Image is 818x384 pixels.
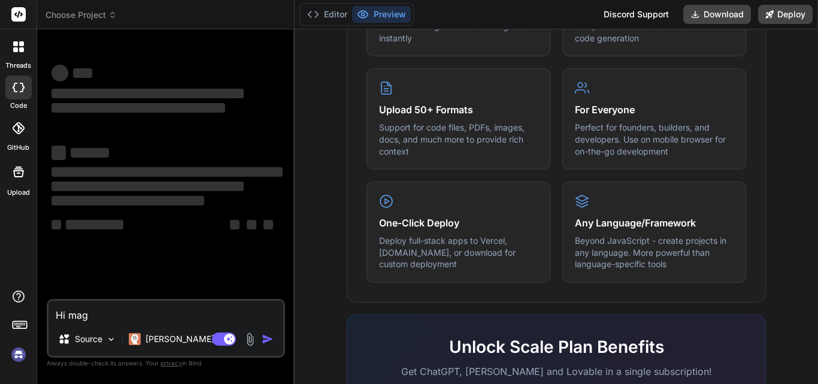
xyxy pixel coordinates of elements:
[51,146,66,160] span: ‌
[160,359,182,367] span: privacy
[10,101,27,111] label: code
[51,196,204,205] span: ‌
[575,235,734,270] p: Beyond JavaScript - create projects in any language. More powerful than language-specific tools
[575,122,734,157] p: Perfect for founders, builders, and developers. Use on mobile browser for on-the-go development
[575,216,734,230] h4: Any Language/Framework
[66,220,123,229] span: ‌
[73,68,92,78] span: ‌
[146,333,235,345] p: [PERSON_NAME] 4 S..
[8,344,29,365] img: signin
[46,9,117,21] span: Choose Project
[379,216,538,230] h4: One-Click Deploy
[366,334,746,359] h2: Unlock Scale Plan Benefits
[51,167,283,177] span: ‌
[47,358,285,369] p: Always double-check its answers. Your in Bind
[129,333,141,345] img: Claude 4 Sonnet
[379,102,538,117] h4: Upload 50+ Formats
[7,188,30,198] label: Upload
[75,333,102,345] p: Source
[49,301,283,322] textarea: Hi ma
[106,334,116,344] img: Pick Models
[758,5,813,24] button: Deploy
[366,364,746,379] p: Get ChatGPT, [PERSON_NAME] and Lovable in a single subscription!
[51,182,244,191] span: ‌
[51,89,244,98] span: ‌
[263,220,273,229] span: ‌
[71,148,109,158] span: ‌
[683,5,751,24] button: Download
[596,5,676,24] div: Discord Support
[243,332,257,346] img: attachment
[379,235,538,270] p: Deploy full-stack apps to Vercel, [DOMAIN_NAME], or download for custom deployment
[247,220,256,229] span: ‌
[51,65,68,81] span: ‌
[230,220,240,229] span: ‌
[5,61,31,71] label: threads
[352,6,411,23] button: Preview
[262,333,274,345] img: icon
[51,220,61,229] span: ‌
[379,122,538,157] p: Support for code files, PDFs, images, docs, and much more to provide rich context
[51,103,225,113] span: ‌
[575,102,734,117] h4: For Everyone
[7,143,29,153] label: GitHub
[302,6,352,23] button: Editor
